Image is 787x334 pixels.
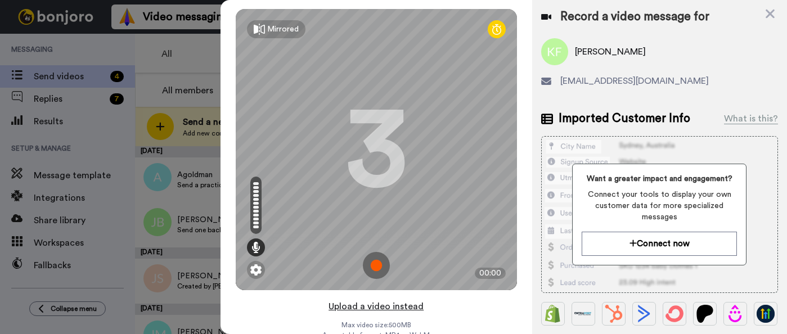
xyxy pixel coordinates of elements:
[363,252,390,279] img: ic_record_start.svg
[574,305,592,323] img: Ontraport
[560,74,709,88] span: [EMAIL_ADDRESS][DOMAIN_NAME]
[605,305,623,323] img: Hubspot
[250,264,262,276] img: ic_gear.svg
[757,305,775,323] img: GoHighLevel
[582,173,737,184] span: Want a greater impact and engagement?
[724,112,778,125] div: What is this?
[665,305,683,323] img: ConvertKit
[544,305,562,323] img: Shopify
[325,299,427,314] button: Upload a video instead
[345,107,407,192] div: 3
[696,305,714,323] img: Patreon
[726,305,744,323] img: Drip
[635,305,653,323] img: ActiveCampaign
[582,189,737,223] span: Connect your tools to display your own customer data for more specialized messages
[341,321,411,330] span: Max video size: 500 MB
[559,110,690,127] span: Imported Customer Info
[582,232,737,256] button: Connect now
[475,268,506,279] div: 00:00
